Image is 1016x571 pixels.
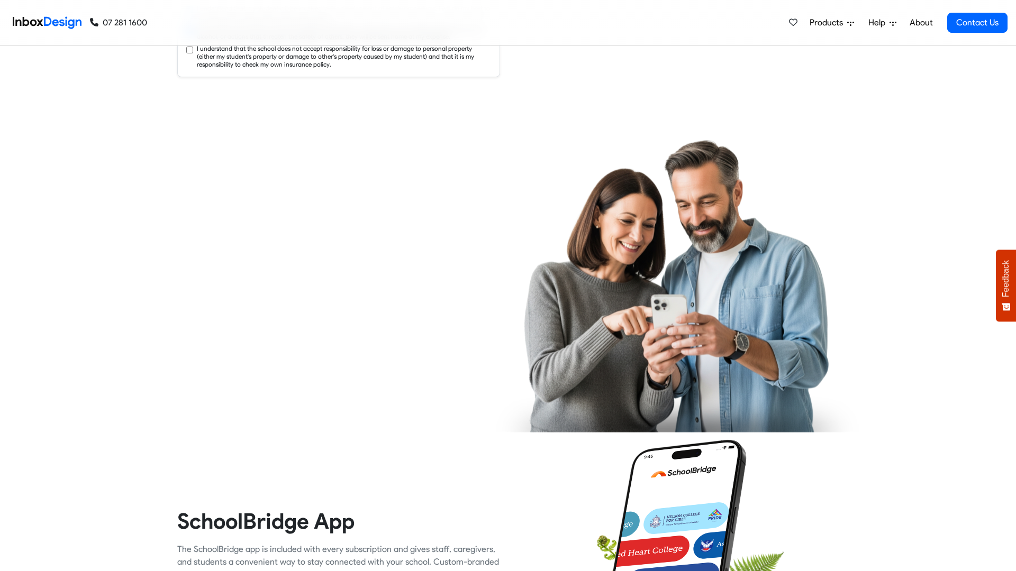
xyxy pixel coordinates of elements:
[868,16,890,29] span: Help
[805,12,858,33] a: Products
[810,16,847,29] span: Products
[947,13,1008,33] a: Contact Us
[906,12,936,33] a: About
[90,16,147,29] a: 07 281 1600
[496,139,859,432] img: parents_using_phone.png
[1001,260,1011,297] span: Feedback
[996,250,1016,321] button: Feedback - Show survey
[177,508,500,535] heading: SchoolBridge App
[864,12,901,33] a: Help
[197,44,491,68] label: I understand that the school does not accept responsibility for loss or damage to personal proper...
